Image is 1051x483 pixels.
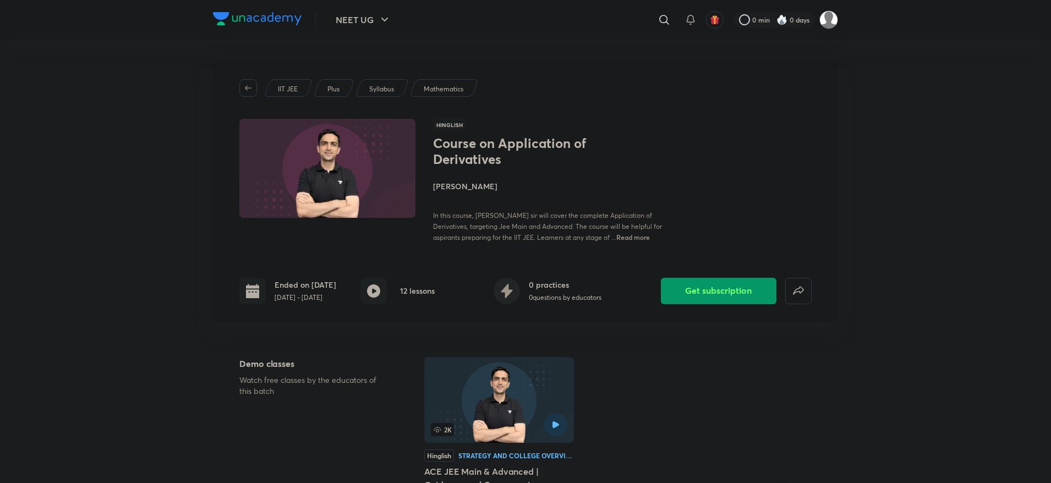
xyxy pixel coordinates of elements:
h6: Ended on [DATE] [275,279,336,290]
button: avatar [706,11,724,29]
p: 0 questions by educators [529,293,601,303]
span: 2K [431,423,454,436]
span: In this course, [PERSON_NAME] sir will cover the complete Application of Derivatives, targeting J... [433,211,662,241]
button: NEET UG [329,9,398,31]
div: Strategy and College Overview [458,452,574,459]
p: Syllabus [369,84,394,94]
span: Hinglish [433,119,466,131]
p: Plus [327,84,340,94]
button: false [785,278,812,304]
h6: 0 practices [529,279,601,290]
button: Get subscription [661,278,776,304]
a: Syllabus [368,84,396,94]
a: Company Logo [213,12,302,28]
p: Watch free classes by the educators of this batch [239,375,389,397]
a: Mathematics [422,84,466,94]
h5: Demo classes [239,357,389,370]
p: [DATE] - [DATE] [275,293,336,303]
span: Read more [616,233,650,241]
div: Hinglish [424,449,454,462]
p: IIT JEE [278,84,298,94]
a: IIT JEE [276,84,300,94]
img: Alan Pail.M [819,10,838,29]
h4: [PERSON_NAME] [433,180,680,192]
img: avatar [710,15,720,25]
img: Company Logo [213,12,302,25]
a: Plus [326,84,342,94]
h1: Course on Application of Derivatives [433,135,613,167]
img: Thumbnail [238,118,417,219]
h6: 12 lessons [400,285,435,297]
img: streak [776,14,787,25]
p: Mathematics [424,84,463,94]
